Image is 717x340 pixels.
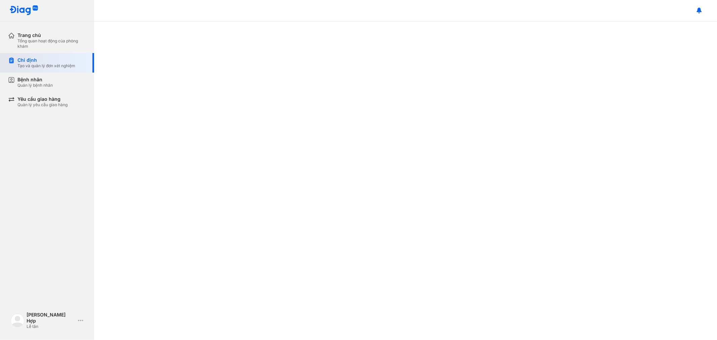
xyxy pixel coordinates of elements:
[17,77,53,83] div: Bệnh nhân
[27,312,75,324] div: [PERSON_NAME] Hợp
[17,102,68,108] div: Quản lý yêu cầu giao hàng
[17,63,75,69] div: Tạo và quản lý đơn xét nghiệm
[17,83,53,88] div: Quản lý bệnh nhân
[17,57,75,63] div: Chỉ định
[17,96,68,102] div: Yêu cầu giao hàng
[27,324,75,329] div: Lễ tân
[17,32,86,38] div: Trang chủ
[11,314,24,327] img: logo
[9,5,38,16] img: logo
[17,38,86,49] div: Tổng quan hoạt động của phòng khám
